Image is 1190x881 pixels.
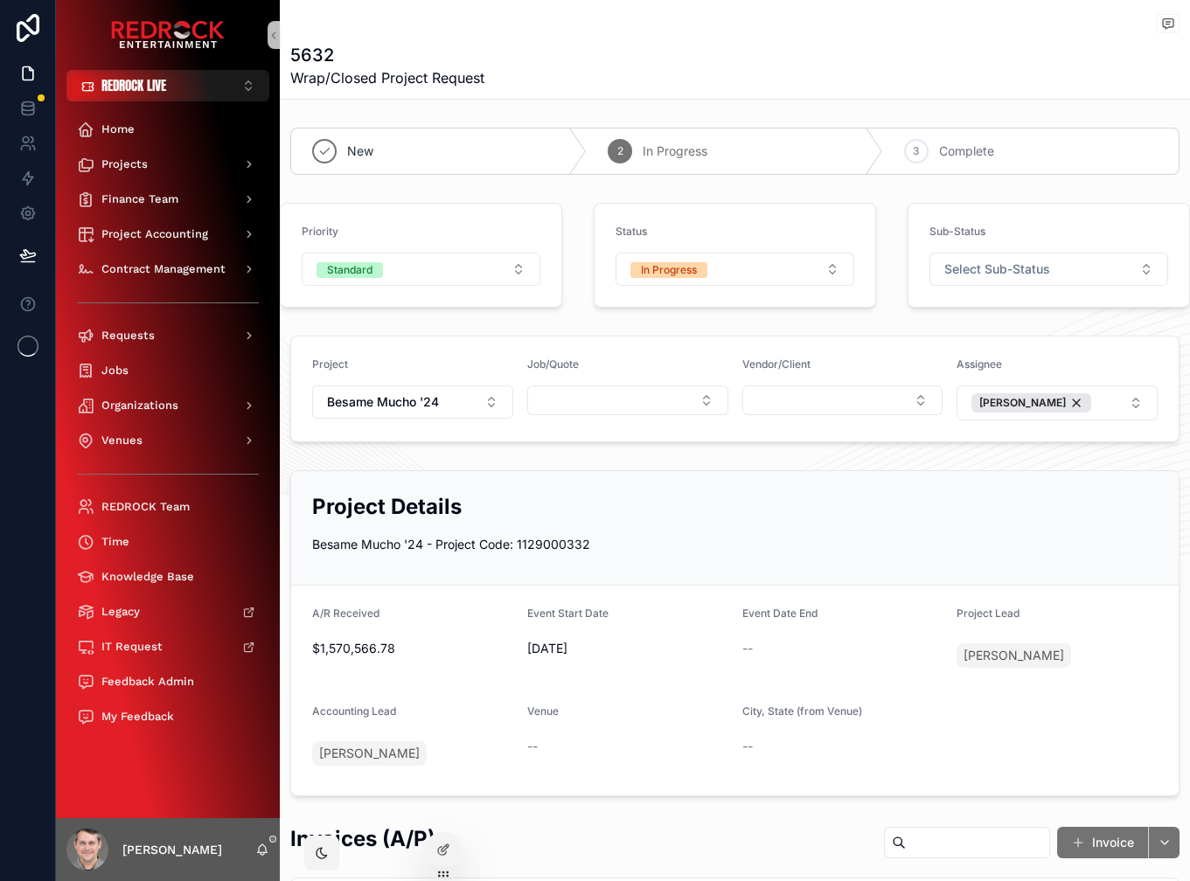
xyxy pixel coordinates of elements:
[101,77,166,94] span: REDROCK LIVE
[101,227,208,241] span: Project Accounting
[101,192,178,206] span: Finance Team
[312,640,513,657] span: $1,570,566.78
[66,390,269,421] a: Organizations
[101,535,129,549] span: Time
[971,393,1091,413] button: Unselect 38
[527,738,538,755] span: --
[312,385,513,419] button: Select Button
[302,225,338,238] span: Priority
[957,385,1158,420] button: Select Button
[616,225,647,238] span: Status
[101,605,140,619] span: Legacy
[957,357,1002,371] span: Assignee
[122,841,222,858] p: [PERSON_NAME]
[66,184,269,215] a: Finance Team
[527,385,728,415] button: Select Button
[527,704,559,718] span: Venue
[66,666,269,697] a: Feedback Admin
[101,262,226,276] span: Contract Management
[312,357,348,371] span: Project
[66,70,269,101] button: Select Button
[312,607,379,620] span: A/R Received
[643,142,707,160] span: In Progress
[1057,827,1148,858] button: Invoice
[101,710,174,724] span: My Feedback
[742,640,753,657] span: --
[101,675,194,689] span: Feedback Admin
[964,647,1064,664] span: [PERSON_NAME]
[957,643,1071,668] a: [PERSON_NAME]
[66,596,269,628] a: Legacy
[101,500,190,514] span: REDROCK Team
[56,101,280,755] div: scrollable content
[527,640,728,657] span: [DATE]
[66,491,269,523] a: REDROCK Team
[319,745,420,762] span: [PERSON_NAME]
[290,67,484,88] span: Wrap/Closed Project Request
[66,149,269,180] a: Projects
[616,253,854,286] button: Select Button
[66,320,269,351] a: Requests
[527,357,579,371] span: Job/Quote
[347,142,373,160] span: New
[111,21,225,49] img: App logo
[979,396,1066,410] span: [PERSON_NAME]
[929,225,985,238] span: Sub-Status
[641,262,697,278] div: In Progress
[66,526,269,558] a: Time
[101,570,194,584] span: Knowledge Base
[66,219,269,250] a: Project Accounting
[939,142,994,160] span: Complete
[290,824,435,853] h2: Invoices (A/P)
[742,738,753,755] span: --
[302,253,540,286] button: Select Button
[944,260,1050,278] span: Select Sub-Status
[101,157,148,171] span: Projects
[617,144,623,158] span: 2
[66,561,269,593] a: Knowledge Base
[913,144,919,158] span: 3
[742,385,943,415] button: Select Button
[742,704,862,718] span: City, State (from Venue)
[527,607,609,620] span: Event Start Date
[66,114,269,145] a: Home
[101,364,129,378] span: Jobs
[290,43,484,67] h1: 5632
[327,393,439,411] span: Besame Mucho '24
[101,122,135,136] span: Home
[312,704,396,718] span: Accounting Lead
[66,253,269,285] a: Contract Management
[66,631,269,662] a: IT Request
[101,640,163,654] span: IT Request
[66,701,269,732] a: My Feedback
[101,399,178,413] span: Organizations
[312,741,427,766] a: [PERSON_NAME]
[742,357,811,371] span: Vendor/Client
[66,355,269,386] a: Jobs
[327,262,372,278] div: Standard
[101,329,155,343] span: Requests
[312,492,1158,521] h2: Project Details
[66,425,269,456] a: Venues
[312,535,1158,553] p: Besame Mucho '24 - Project Code: 1129000332
[742,607,818,620] span: Event Date End
[957,607,1020,620] span: Project Lead
[929,253,1168,286] button: Select Button
[101,434,143,447] span: Venues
